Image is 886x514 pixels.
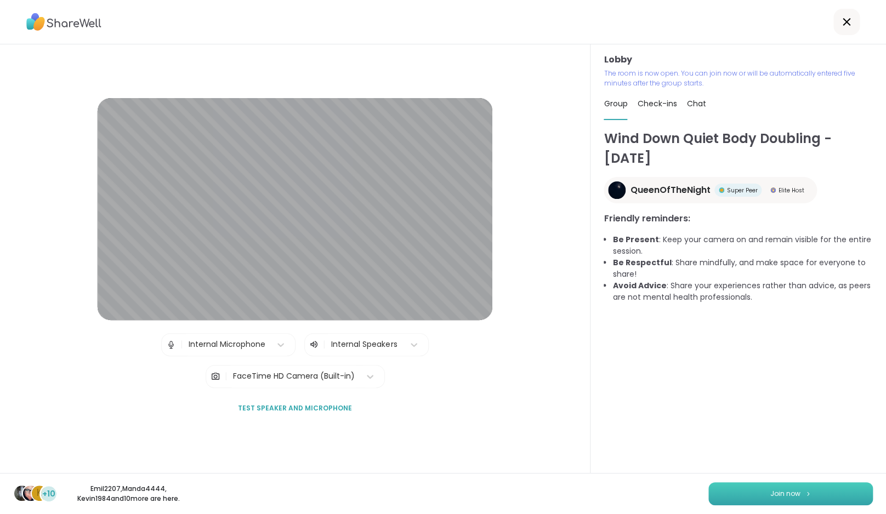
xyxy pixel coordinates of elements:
span: Join now [770,489,800,499]
img: QueenOfTheNight [608,181,626,199]
span: QueenOfTheNight [630,184,710,197]
span: Super Peer [726,186,757,195]
span: +10 [42,488,55,500]
span: Test speaker and microphone [238,403,352,413]
li: : Share mindfully, and make space for everyone to share! [612,257,873,280]
img: Elite Host [770,187,776,193]
img: Manda4444 [23,486,38,501]
p: The room is now open. You can join now or will be automatically entered five minutes after the gr... [604,68,873,88]
img: Emil2207 [14,486,30,501]
p: Emil2207 , Manda4444 , Kevin1984 and 10 more are here. [67,484,190,504]
h3: Friendly reminders: [604,212,873,225]
span: Group [604,98,627,109]
h3: Lobby [604,53,873,66]
span: Check-ins [637,98,677,109]
img: Super Peer [719,187,724,193]
button: Test speaker and microphone [234,397,356,420]
span: | [180,334,183,356]
a: QueenOfTheNightQueenOfTheNightSuper PeerSuper PeerElite HostElite Host [604,177,817,203]
img: Camera [211,365,220,387]
b: Be Present [612,234,658,245]
span: Chat [686,98,706,109]
img: ShareWell Logomark [805,490,811,496]
span: K [37,486,42,500]
h1: Wind Down Quiet Body Doubling - [DATE] [604,129,873,168]
div: Internal Microphone [189,339,265,350]
b: Be Respectful [612,257,671,268]
span: Elite Host [778,186,804,195]
span: | [225,365,228,387]
div: FaceTime HD Camera (Built-in) [233,370,355,382]
img: ShareWell Logo [26,9,101,35]
b: Avoid Advice [612,280,666,291]
li: : Keep your camera on and remain visible for the entire session. [612,234,873,257]
span: | [323,338,326,351]
img: Microphone [166,334,176,356]
button: Join now [708,482,873,505]
li: : Share your experiences rather than advice, as peers are not mental health professionals. [612,280,873,303]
